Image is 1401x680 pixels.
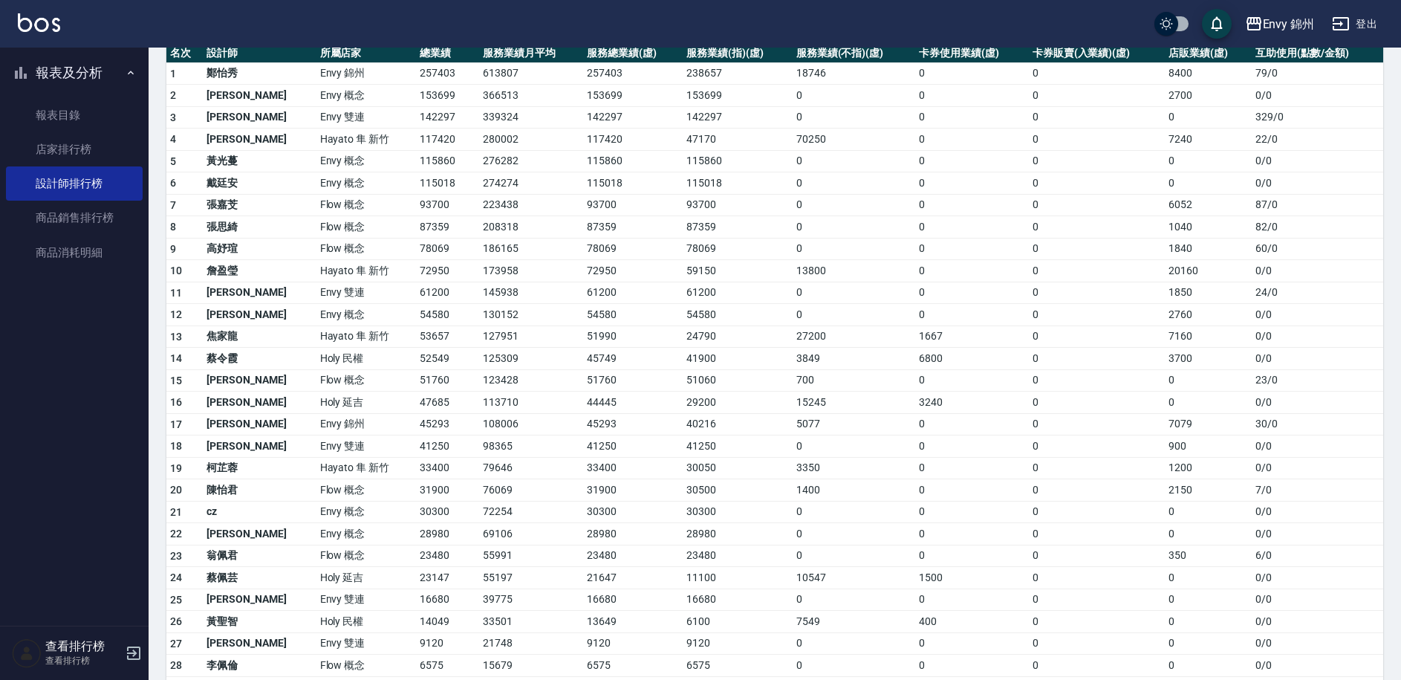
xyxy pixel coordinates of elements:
[479,392,583,414] td: 113710
[479,501,583,523] td: 72254
[18,13,60,32] img: Logo
[479,129,583,151] td: 280002
[1252,435,1383,458] td: 0 / 0
[170,243,176,255] span: 9
[203,106,316,129] td: [PERSON_NAME]
[1252,194,1383,216] td: 87 / 0
[416,282,479,304] td: 61200
[203,369,316,392] td: [PERSON_NAME]
[1165,172,1251,195] td: 0
[583,457,683,479] td: 33400
[1165,194,1251,216] td: 6052
[416,413,479,435] td: 45293
[1252,216,1383,239] td: 82 / 0
[1029,348,1166,370] td: 0
[416,304,479,326] td: 54580
[316,106,416,129] td: Envy 雙連
[1165,85,1251,107] td: 2700
[683,435,792,458] td: 41250
[416,501,479,523] td: 30300
[1029,194,1166,216] td: 0
[583,260,683,282] td: 72950
[915,194,1029,216] td: 0
[203,501,316,523] td: cz
[203,457,316,479] td: 柯芷蓉
[683,194,792,216] td: 93700
[1029,44,1166,63] th: 卡券販賣(入業績)(虛)
[1252,348,1383,370] td: 0 / 0
[793,85,915,107] td: 0
[1165,435,1251,458] td: 900
[479,85,583,107] td: 366513
[170,615,183,627] span: 26
[1165,348,1251,370] td: 3700
[170,375,183,386] span: 15
[1029,326,1166,348] td: 0
[316,501,416,523] td: Envy 概念
[915,369,1029,392] td: 0
[1165,44,1251,63] th: 店販業績(虛)
[1252,282,1383,304] td: 24 / 0
[479,457,583,479] td: 79646
[316,479,416,502] td: Flow 概念
[1029,457,1166,479] td: 0
[683,172,792,195] td: 115018
[316,326,416,348] td: Hayato 隼 新竹
[793,435,915,458] td: 0
[1029,435,1166,458] td: 0
[203,545,316,567] td: 翁佩君
[1252,501,1383,523] td: 0 / 0
[583,62,683,85] td: 257403
[583,304,683,326] td: 54580
[583,106,683,129] td: 142297
[683,238,792,260] td: 78069
[316,282,416,304] td: Envy 雙連
[170,265,183,276] span: 10
[915,85,1029,107] td: 0
[316,238,416,260] td: Flow 概念
[683,260,792,282] td: 59150
[915,501,1029,523] td: 0
[203,348,316,370] td: 蔡令霞
[793,392,915,414] td: 15245
[316,348,416,370] td: Holy 民權
[1029,129,1166,151] td: 0
[683,85,792,107] td: 153699
[416,85,479,107] td: 153699
[683,457,792,479] td: 30050
[915,62,1029,85] td: 0
[170,287,183,299] span: 11
[1239,9,1321,39] button: Envy 錦州
[915,216,1029,239] td: 0
[170,352,183,364] span: 14
[479,326,583,348] td: 127951
[479,238,583,260] td: 186165
[683,348,792,370] td: 41900
[915,282,1029,304] td: 0
[170,199,176,211] span: 7
[479,435,583,458] td: 98365
[1252,106,1383,129] td: 329 / 0
[583,348,683,370] td: 45749
[915,479,1029,502] td: 0
[316,194,416,216] td: Flow 概念
[583,282,683,304] td: 61200
[203,44,316,63] th: 設計師
[316,369,416,392] td: Flow 概念
[683,62,792,85] td: 238657
[479,194,583,216] td: 223438
[1029,523,1166,545] td: 0
[416,150,479,172] td: 115860
[316,150,416,172] td: Envy 概念
[1165,326,1251,348] td: 7160
[203,216,316,239] td: 張思綺
[1252,129,1383,151] td: 22 / 0
[793,106,915,129] td: 0
[316,62,416,85] td: Envy 錦州
[1029,501,1166,523] td: 0
[1165,106,1251,129] td: 0
[170,331,183,343] span: 13
[203,194,316,216] td: 張嘉芠
[1165,369,1251,392] td: 0
[793,348,915,370] td: 3849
